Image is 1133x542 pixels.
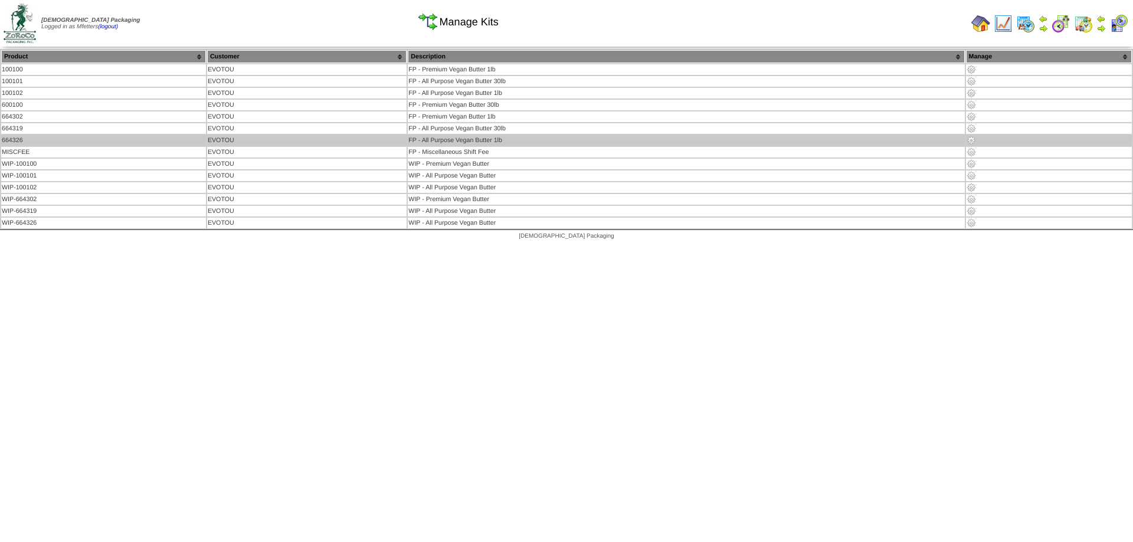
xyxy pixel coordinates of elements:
td: EVOTOU [207,182,407,193]
img: Manage Kit [967,218,976,228]
img: line_graph.gif [994,14,1013,33]
img: Manage Kit [967,112,976,121]
td: MISCFEE [1,147,206,157]
a: (logout) [98,24,118,30]
img: Manage Kit [967,65,976,74]
td: WIP-664302 [1,194,206,205]
td: WIP - Premium Vegan Butter [408,194,964,205]
img: Manage Kit [967,100,976,110]
td: EVOTOU [207,100,407,110]
td: EVOTOU [207,123,407,134]
td: EVOTOU [207,64,407,75]
img: Manage Kit [967,88,976,98]
td: EVOTOU [207,218,407,228]
img: calendarinout.gif [1074,14,1093,33]
span: [DEMOGRAPHIC_DATA] Packaging [519,233,614,239]
td: WIP - All Purpose Vegan Butter [408,206,964,216]
td: 100100 [1,64,206,75]
td: FP - Premium Vegan Butter 1lb [408,64,964,75]
th: Manage [966,50,1132,63]
img: arrowright.gif [1096,24,1106,33]
td: WIP - All Purpose Vegan Butter [408,182,964,193]
img: workflow.gif [418,12,437,31]
img: arrowleft.gif [1039,14,1048,24]
td: EVOTOU [207,88,407,98]
span: [DEMOGRAPHIC_DATA] Packaging [41,17,140,24]
td: WIP-664326 [1,218,206,228]
img: Manage Kit [967,159,976,169]
td: EVOTOU [207,170,407,181]
td: FP - Miscellaneous Shift Fee [408,147,964,157]
img: Manage Kit [967,147,976,157]
th: Description [408,50,964,63]
td: 100101 [1,76,206,87]
img: arrowleft.gif [1096,14,1106,24]
td: 664302 [1,111,206,122]
img: Manage Kit [967,136,976,145]
td: EVOTOU [207,194,407,205]
td: WIP-100100 [1,159,206,169]
img: Manage Kit [967,77,976,86]
td: 600100 [1,100,206,110]
td: 664319 [1,123,206,134]
img: calendarblend.gif [1052,14,1070,33]
span: Manage Kits [440,16,499,28]
img: Manage Kit [967,171,976,180]
td: FP - All Purpose Vegan Butter 1lb [408,135,964,146]
th: Product [1,50,206,63]
td: WIP-100102 [1,182,206,193]
img: Manage Kit [967,183,976,192]
td: WIP-100101 [1,170,206,181]
td: WIP-664319 [1,206,206,216]
img: zoroco-logo-small.webp [4,4,36,43]
img: Manage Kit [967,206,976,216]
td: WIP - Premium Vegan Butter [408,159,964,169]
td: WIP - All Purpose Vegan Butter [408,218,964,228]
td: EVOTOU [207,135,407,146]
th: Customer [207,50,407,63]
img: home.gif [971,14,990,33]
img: Manage Kit [967,124,976,133]
td: FP - Premium Vegan Butter 1lb [408,111,964,122]
td: 664326 [1,135,206,146]
td: EVOTOU [207,147,407,157]
img: calendarprod.gif [1016,14,1035,33]
td: FP - All Purpose Vegan Butter 30lb [408,76,964,87]
td: 100102 [1,88,206,98]
td: WIP - All Purpose Vegan Butter [408,170,964,181]
td: FP - All Purpose Vegan Butter 30lb [408,123,964,134]
td: FP - Premium Vegan Butter 30lb [408,100,964,110]
span: Logged in as Mfetters [41,17,140,30]
td: FP - All Purpose Vegan Butter 1lb [408,88,964,98]
td: EVOTOU [207,159,407,169]
img: calendarcustomer.gif [1109,14,1128,33]
img: arrowright.gif [1039,24,1048,33]
td: EVOTOU [207,76,407,87]
img: Manage Kit [967,195,976,204]
td: EVOTOU [207,206,407,216]
td: EVOTOU [207,111,407,122]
